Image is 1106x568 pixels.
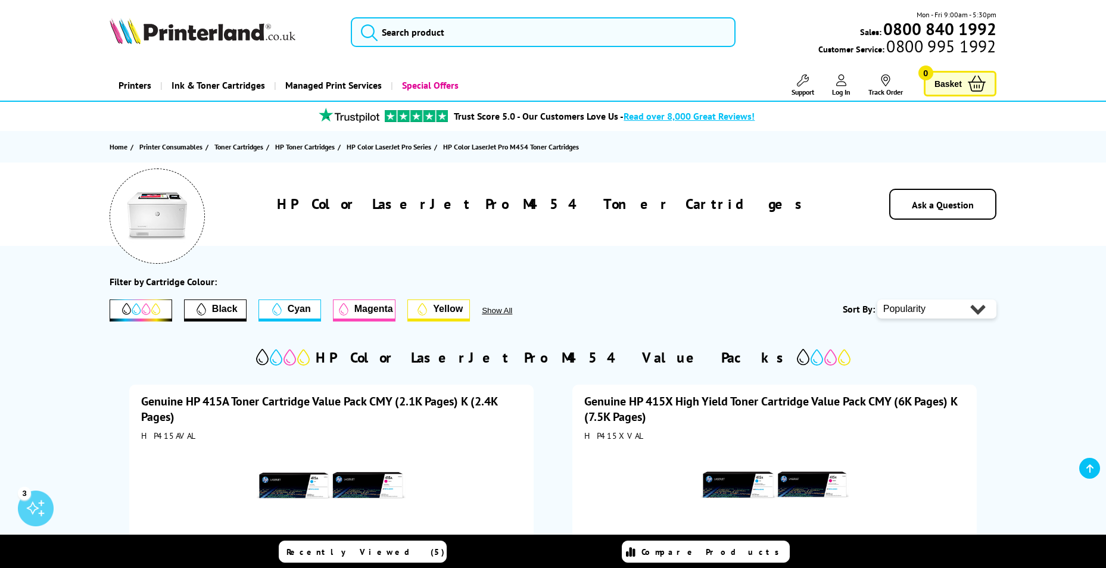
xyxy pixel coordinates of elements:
span: Read over 8,000 Great Reviews! [624,110,755,122]
span: HP Toner Cartridges [275,141,335,153]
a: Printerland Logo [110,18,335,46]
span: Customer Service: [818,40,996,55]
div: HP415AVAL [141,430,522,441]
span: Magenta [354,304,393,314]
a: Printer Consumables [139,141,205,153]
a: Track Order [868,74,903,96]
span: 0 [918,65,933,80]
div: HP415XVAL [584,430,965,441]
a: Special Offers [391,70,468,101]
button: Yellow [407,299,470,322]
div: 3 [18,486,31,500]
span: Compare Products [641,547,786,557]
span: Basket [934,76,962,92]
a: Log In [832,74,850,96]
h2: HP Color LaserJet Pro M454 Value Packs [316,348,791,367]
button: Show All [482,306,544,315]
img: Printerland Logo [110,18,295,44]
a: Printers [110,70,160,101]
a: 0800 840 1992 [881,23,996,35]
span: Sort By: [843,303,875,315]
a: Genuine HP 415A Toner Cartridge Value Pack CMY (2.1K Pages) K (2.4K Pages) [141,394,497,425]
a: Ink & Toner Cartridges [160,70,274,101]
a: HP Toner Cartridges [275,141,338,153]
div: Filter by Cartridge Colour: [110,276,217,288]
a: Basket 0 [924,71,996,96]
button: Filter by Black [184,299,247,322]
img: trustpilot rating [385,110,448,122]
span: Black [212,304,238,314]
a: Compare Products [622,541,790,563]
span: Yellow [433,304,463,314]
span: Support [792,88,814,96]
button: Magenta [333,299,395,322]
img: HP Color LaserJet Pro M454 Colour Printer Toner Cartridges [127,186,187,246]
span: Sales: [860,26,881,38]
a: Support [792,74,814,96]
a: Managed Print Services [274,70,391,101]
span: 0800 995 1992 [884,40,996,52]
button: Cyan [258,299,321,322]
a: Toner Cartridges [214,141,266,153]
a: Ask a Question [912,199,974,211]
span: HP Color LaserJet Pro Series [347,141,431,153]
h1: HP Color LaserJet Pro M454 Toner Cartridges [277,195,809,213]
span: Log In [832,88,850,96]
span: Mon - Fri 9:00am - 5:30pm [917,9,996,20]
b: 0800 840 1992 [883,18,996,40]
span: Recently Viewed (5) [286,547,445,557]
a: HP Color LaserJet Pro Series [347,141,434,153]
span: Printer Consumables [139,141,202,153]
a: Recently Viewed (5) [279,541,447,563]
span: HP Color LaserJet Pro M454 Toner Cartridges [443,142,579,151]
span: Ink & Toner Cartridges [172,70,265,101]
a: Trust Score 5.0 - Our Customers Love Us -Read over 8,000 Great Reviews! [454,110,755,122]
span: Cyan [288,304,311,314]
img: trustpilot rating [313,108,385,123]
a: Home [110,141,130,153]
a: Genuine HP 415X High Yield Toner Cartridge Value Pack CMY (6K Pages) K (7.5K Pages) [584,394,957,425]
input: Search product [351,17,736,47]
span: Toner Cartridges [214,141,263,153]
